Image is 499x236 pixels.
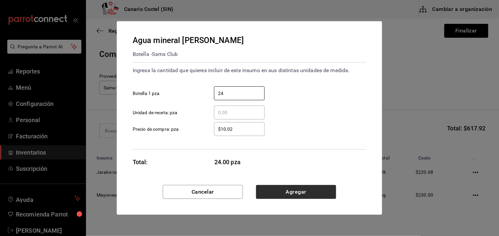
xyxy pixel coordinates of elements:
[214,109,265,117] input: Unidad de receta: pza
[214,89,265,97] input: Botella 1 pza
[133,65,366,76] div: Ingresa la cantidad que quieres incluir de este insumo en sus distintas unidades de medida.
[256,185,336,199] button: Agregar
[214,158,265,166] span: 24.00 pza
[133,126,179,133] span: Precio de compra: pza
[133,34,244,46] div: Agua mineral [PERSON_NAME]
[133,109,178,116] span: Unidad de receta: pza
[133,49,244,60] div: Botella - Sams Club
[214,125,265,133] input: Precio de compra: pza
[133,90,160,97] span: Botella 1 pza
[163,185,243,199] button: Cancelar
[133,158,148,166] div: Total:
